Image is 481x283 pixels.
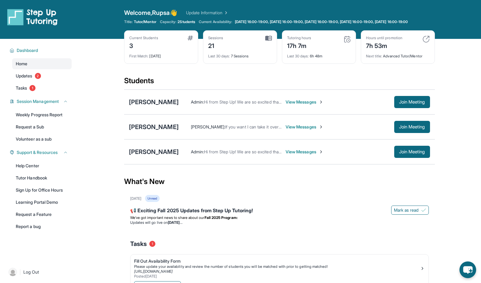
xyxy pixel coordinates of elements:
[160,19,177,24] span: Capacity:
[12,134,72,145] a: Volunteer as a sub
[134,264,420,269] div: Please update your availability and review the number of students you will be matched with prior ...
[366,40,402,50] div: 7h 53m
[16,73,32,79] span: Updates
[12,185,72,196] a: Sign Up for Office Hours
[319,149,323,154] img: Chevron-Right
[191,99,204,104] span: Admin :
[134,19,156,24] span: Tutor/Mentor
[17,149,58,155] span: Support & Resources
[12,83,72,94] a: Tasks1
[124,9,178,17] span: Welcome, Rupsa 👋
[129,98,179,106] div: [PERSON_NAME]
[124,168,435,195] div: What's New
[14,149,68,155] button: Support & Resources
[199,19,232,24] span: Current Availability:
[134,269,173,274] a: [URL][DOMAIN_NAME]
[12,70,72,81] a: Updates2
[12,221,72,232] a: Report a bug
[168,220,182,225] strong: [DATE]
[129,123,179,131] div: [PERSON_NAME]
[178,19,195,24] span: 2 Students
[12,197,72,208] a: Learning Portal Demo
[130,240,147,248] span: Tasks
[124,76,435,89] div: Students
[35,73,41,79] span: 2
[12,109,72,120] a: Weekly Progress Report
[16,61,27,67] span: Home
[19,268,21,276] span: |
[208,40,223,50] div: 21
[191,149,204,154] span: Admin :
[12,209,72,220] a: Request a Feature
[399,100,425,104] span: Join Meeting
[399,150,425,154] span: Join Meeting
[16,85,27,91] span: Tasks
[394,146,430,158] button: Join Meeting
[208,50,272,59] div: 7 Sessions
[29,85,36,91] span: 1
[17,47,38,53] span: Dashboard
[286,149,323,155] span: View Messages
[399,125,425,129] span: Join Meeting
[234,19,409,24] a: [DATE] 16:00-19:00, [DATE] 16:00-19:00, [DATE] 16:00-19:00, [DATE] 16:00-19:00, [DATE] 16:00-19:00
[394,121,430,133] button: Join Meeting
[8,268,17,276] img: user-img
[134,274,420,279] div: Posted [DATE]
[394,96,430,108] button: Join Meeting
[205,215,238,220] strong: Fall 2025 Program:
[286,124,323,130] span: View Messages
[134,258,420,264] div: Fill Out Availability Form
[287,50,351,59] div: 6h 48m
[391,206,429,215] button: Mark as read
[366,36,402,40] div: Hours until promotion
[130,220,429,225] li: Updates will go live on
[394,207,419,213] span: Mark as read
[12,121,72,132] a: Request a Sub
[366,50,430,59] div: Advanced Tutor/Mentor
[130,215,205,220] span: We’ve got important news to share about our
[188,36,193,40] img: card
[129,54,149,58] span: First Match :
[23,269,39,275] span: Log Out
[344,36,351,43] img: card
[422,36,430,43] img: card
[130,207,429,215] div: 📢 Exciting Fall 2025 Updates from Step Up Tutoring!
[129,148,179,156] div: [PERSON_NAME]
[129,36,158,40] div: Current Students
[129,50,193,59] div: [DATE]
[14,47,68,53] button: Dashboard
[149,241,155,247] span: 1
[7,9,58,26] img: logo
[319,124,323,129] img: Chevron-Right
[287,40,311,50] div: 17h 7m
[225,124,347,129] span: If you want I can take it over the weekend at any time of the day
[145,195,160,202] div: Unread
[319,100,323,104] img: Chevron-Right
[287,36,311,40] div: Tutoring hours
[366,54,382,58] span: Next title :
[186,10,229,16] a: Update Information
[130,254,428,280] a: Fill Out Availability FormPlease update your availability and review the number of students you w...
[287,54,309,58] span: Last 30 days :
[17,98,59,104] span: Session Management
[129,40,158,50] div: 3
[12,172,72,183] a: Tutor Handbook
[6,265,72,279] a: |Log Out
[208,36,223,40] div: Sessions
[286,99,323,105] span: View Messages
[12,58,72,69] a: Home
[459,261,476,278] button: chat-button
[208,54,230,58] span: Last 30 days :
[235,19,408,24] span: [DATE] 16:00-19:00, [DATE] 16:00-19:00, [DATE] 16:00-19:00, [DATE] 16:00-19:00, [DATE] 16:00-19:00
[421,208,426,213] img: Mark as read
[12,160,72,171] a: Help Center
[124,19,133,24] span: Title:
[14,98,68,104] button: Session Management
[130,196,141,201] div: [DATE]
[222,10,229,16] img: Chevron Right
[191,124,225,129] span: [PERSON_NAME] :
[265,36,272,41] img: card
